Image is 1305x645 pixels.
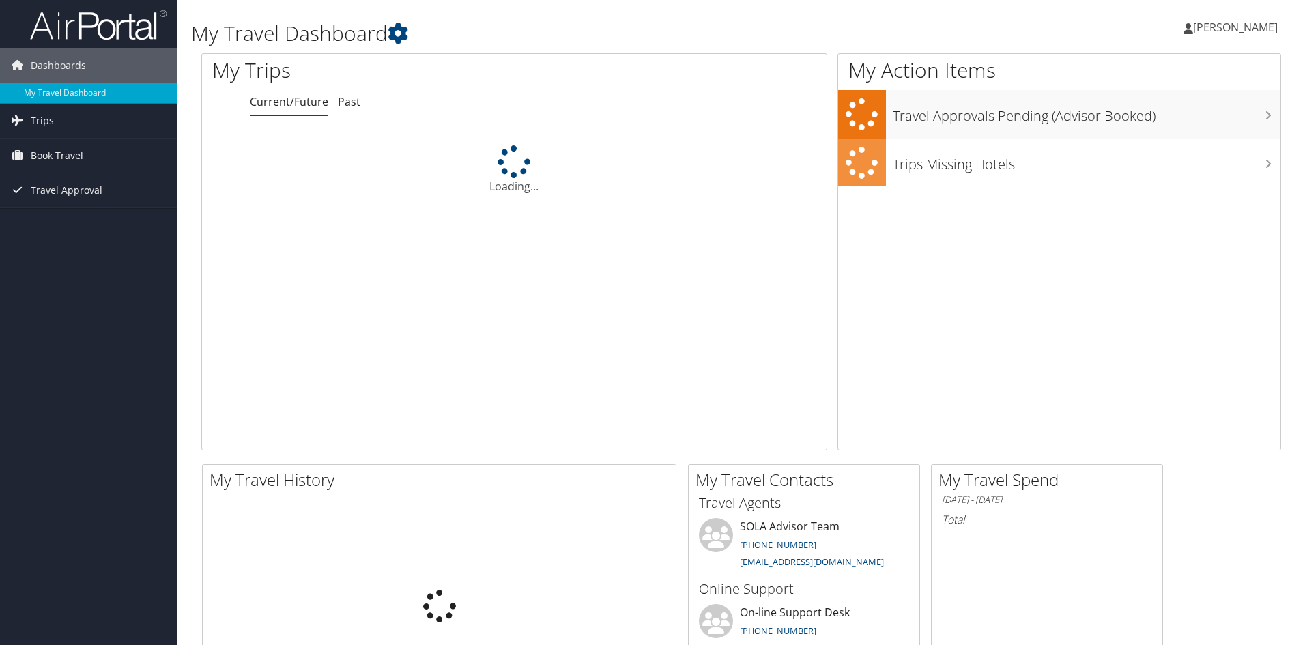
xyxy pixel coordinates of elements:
[30,9,167,41] img: airportal-logo.png
[699,493,909,513] h3: Travel Agents
[740,556,884,568] a: [EMAIL_ADDRESS][DOMAIN_NAME]
[938,468,1162,491] h2: My Travel Spend
[31,48,86,83] span: Dashboards
[699,579,909,599] h3: Online Support
[338,94,360,109] a: Past
[893,100,1280,126] h3: Travel Approvals Pending (Advisor Booked)
[692,518,916,574] li: SOLA Advisor Team
[210,468,676,491] h2: My Travel History
[942,493,1152,506] h6: [DATE] - [DATE]
[838,139,1280,187] a: Trips Missing Hotels
[31,173,102,207] span: Travel Approval
[942,512,1152,527] h6: Total
[838,90,1280,139] a: Travel Approvals Pending (Advisor Booked)
[31,139,83,173] span: Book Travel
[202,145,827,195] div: Loading...
[740,539,816,551] a: [PHONE_NUMBER]
[212,56,556,85] h1: My Trips
[1193,20,1278,35] span: [PERSON_NAME]
[740,625,816,637] a: [PHONE_NUMBER]
[191,19,925,48] h1: My Travel Dashboard
[695,468,919,491] h2: My Travel Contacts
[31,104,54,138] span: Trips
[1184,7,1291,48] a: [PERSON_NAME]
[838,56,1280,85] h1: My Action Items
[250,94,328,109] a: Current/Future
[893,148,1280,174] h3: Trips Missing Hotels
